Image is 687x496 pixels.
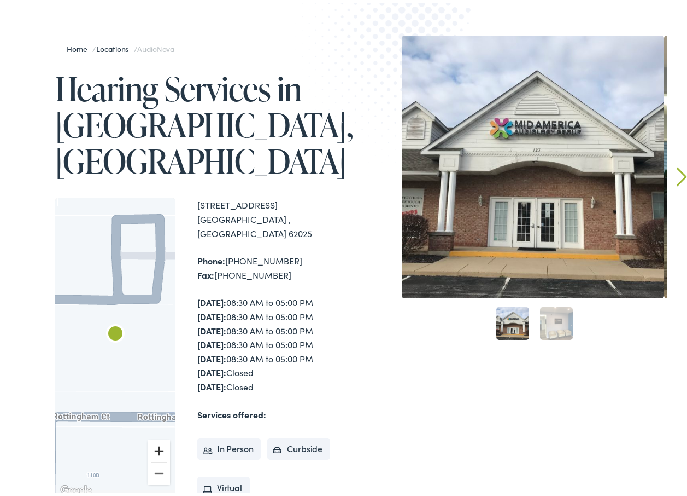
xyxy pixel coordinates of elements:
a: 2 [540,304,573,337]
button: Map Scale: 10 m per 43 pixels [109,487,154,495]
li: Virtual [197,474,250,496]
strong: [DATE]: [197,308,226,320]
h1: Hearing Services in [GEOGRAPHIC_DATA], [GEOGRAPHIC_DATA] [55,68,348,176]
button: Zoom in [148,437,170,459]
a: Next [677,164,687,184]
strong: [DATE]: [197,293,226,305]
a: Terms (opens in new tab) [157,489,172,495]
strong: [DATE]: [197,364,226,376]
li: In Person [197,435,261,457]
li: Curbside [267,435,330,457]
strong: [DATE]: [197,350,226,362]
div: AudioNova [102,319,128,345]
a: Open this area in Google Maps (opens a new window) [58,481,94,495]
a: 1 [496,304,529,337]
div: [STREET_ADDRESS] [GEOGRAPHIC_DATA] , [GEOGRAPHIC_DATA] 62025 [197,195,348,238]
span: / / [67,41,174,51]
strong: [DATE]: [197,378,226,390]
a: Home [67,41,92,51]
strong: Fax: [197,266,214,278]
strong: Services offered: [197,406,266,418]
span: 10 m [112,489,125,495]
div: 08:30 AM to 05:00 PM 08:30 AM to 05:00 PM 08:30 AM to 05:00 PM 08:30 AM to 05:00 PM 08:30 AM to 0... [197,293,348,391]
a: Locations [96,41,134,51]
span: AudioNova [137,41,174,51]
strong: [DATE]: [197,322,226,334]
strong: [DATE]: [197,336,226,348]
img: Google [58,481,94,495]
div: [PHONE_NUMBER] [PHONE_NUMBER] [197,251,348,279]
strong: Phone: [197,252,225,264]
button: Zoom out [148,460,170,482]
